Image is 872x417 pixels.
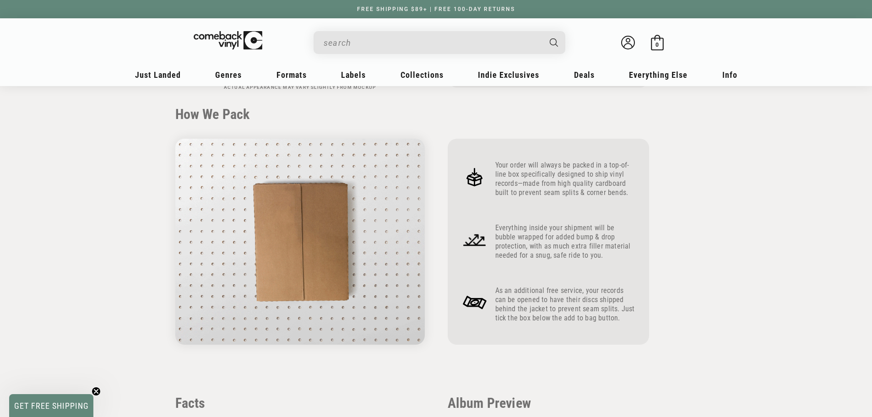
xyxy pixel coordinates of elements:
[542,31,566,54] button: Search
[461,164,488,190] img: Frame_4.png
[9,394,93,417] div: GET FREE SHIPPINGClose teaser
[478,70,539,80] span: Indie Exclusives
[448,395,649,411] p: Album Preview
[215,70,242,80] span: Genres
[175,106,697,123] h2: How We Pack
[341,70,366,80] span: Labels
[314,31,565,54] div: Search
[175,139,425,345] img: HowWePack-Updated.gif
[175,395,425,411] p: Facts
[135,70,181,80] span: Just Landed
[629,70,688,80] span: Everything Else
[574,70,595,80] span: Deals
[495,286,635,323] p: As an additional free service, your records can be opened to have their discs shipped behind the ...
[92,387,101,396] button: Close teaser
[14,401,89,411] span: GET FREE SHIPPING
[324,33,541,52] input: When autocomplete results are available use up and down arrows to review and enter to select
[495,223,635,260] p: Everything inside your shipment will be bubble wrapped for added bump & drop protection, with as ...
[461,289,488,316] img: Frame_4_2.png
[461,227,488,253] img: Frame_4_1.png
[655,41,659,48] span: 0
[495,161,635,197] p: Your order will always be packed in a top-of-line box specifically designed to ship vinyl records...
[348,6,524,12] a: FREE SHIPPING $89+ | FREE 100-DAY RETURNS
[722,70,737,80] span: Info
[276,70,307,80] span: Formats
[401,70,444,80] span: Collections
